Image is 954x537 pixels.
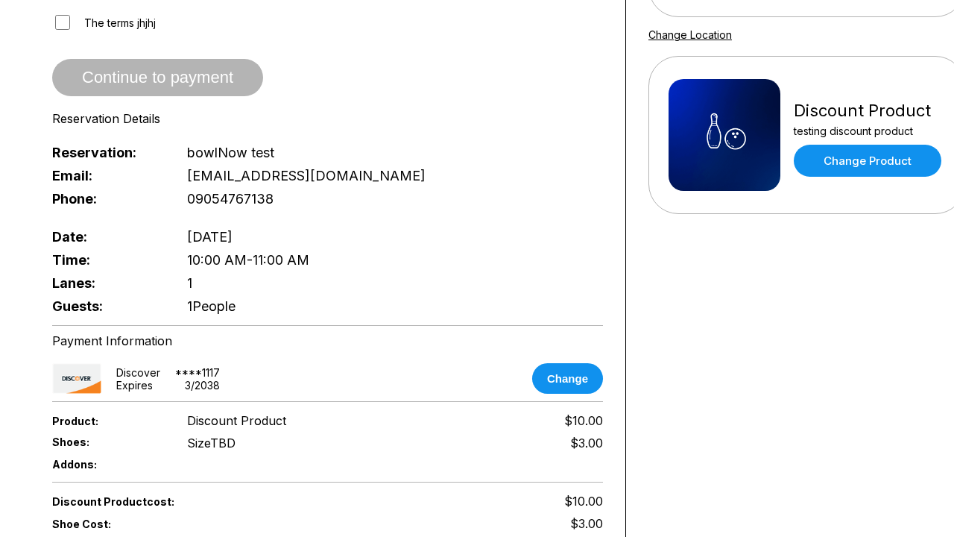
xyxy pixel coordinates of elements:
[52,415,162,427] span: Product:
[187,298,236,314] span: 1 People
[187,191,274,207] span: 09054767138
[570,516,603,531] span: $3.00
[648,28,732,41] a: Change Location
[52,333,603,348] div: Payment Information
[52,145,162,160] span: Reservation:
[116,366,160,379] div: discover
[52,111,603,126] div: Reservation Details
[52,252,162,268] span: Time:
[794,145,941,177] a: Change Product
[52,363,101,394] img: card
[187,413,286,428] span: Discount Product
[52,191,162,207] span: Phone:
[187,168,426,183] span: [EMAIL_ADDRESS][DOMAIN_NAME]
[52,229,162,245] span: Date:
[187,436,236,450] div: Size TBD
[116,379,153,392] div: Expires
[532,363,603,394] button: Change
[52,168,162,183] span: Email:
[187,145,274,160] span: bowlNow test
[84,16,156,29] span: The terms jhjhj
[794,101,941,121] div: Discount Product
[187,229,233,245] span: [DATE]
[52,298,162,314] span: Guests:
[669,79,780,191] img: Discount Product
[570,436,603,450] div: $3.00
[52,495,328,508] span: Discount Product cost:
[52,275,162,291] span: Lanes:
[564,494,603,509] span: $10.00
[185,379,220,392] div: 3 / 2038
[52,518,162,530] span: Shoe Cost:
[52,436,162,448] span: Shoes:
[187,252,309,268] span: 10:00 AM - 11:00 AM
[794,125,941,137] div: testing discount product
[564,413,603,428] span: $10.00
[52,458,162,471] span: Addons:
[187,275,192,291] span: 1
